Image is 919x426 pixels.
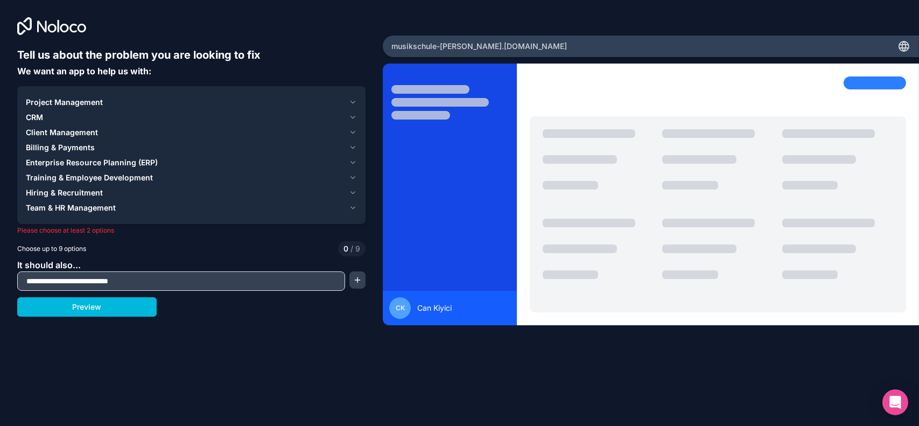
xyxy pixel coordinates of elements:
[26,112,43,123] span: CRM
[26,170,357,185] button: Training & Employee Development
[26,142,95,153] span: Billing & Payments
[26,140,357,155] button: Billing & Payments
[17,47,366,62] h6: Tell us about the problem you are looking to fix
[26,172,153,183] span: Training & Employee Development
[17,226,366,235] p: Please choose at least 2 options
[396,304,405,312] span: CK
[26,157,158,168] span: Enterprise Resource Planning (ERP)
[882,389,908,415] div: Open Intercom Messenger
[348,243,360,254] span: 9
[26,127,98,138] span: Client Management
[26,97,103,108] span: Project Management
[17,244,86,254] span: Choose up to 9 options
[350,244,353,253] span: /
[26,155,357,170] button: Enterprise Resource Planning (ERP)
[343,243,348,254] span: 0
[417,303,452,313] span: Can Kiyici
[17,66,151,76] span: We want an app to help us with:
[391,41,567,52] span: musikschule-[PERSON_NAME] .[DOMAIN_NAME]
[17,260,81,270] span: It should also...
[26,200,357,215] button: Team & HR Management
[26,95,357,110] button: Project Management
[26,187,103,198] span: Hiring & Recruitment
[26,125,357,140] button: Client Management
[26,185,357,200] button: Hiring & Recruitment
[17,297,157,317] button: Preview
[26,202,116,213] span: Team & HR Management
[26,110,357,125] button: CRM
